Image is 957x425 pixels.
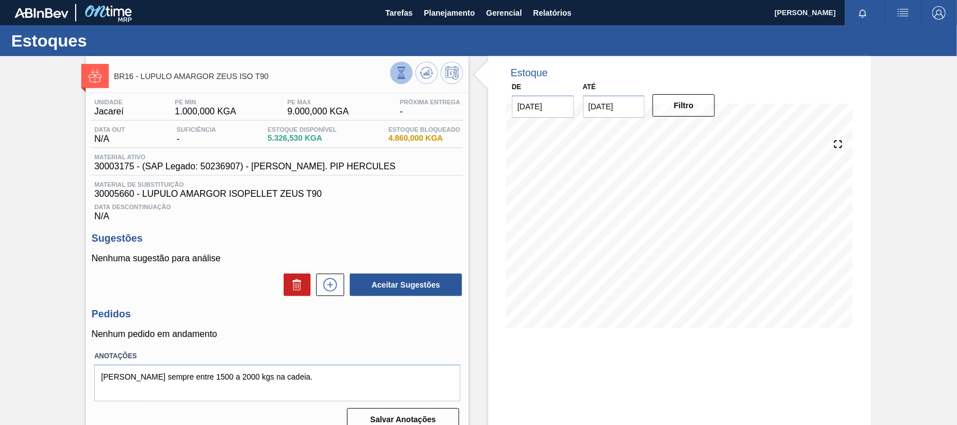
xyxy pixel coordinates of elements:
[385,6,413,20] span: Tarefas
[177,126,216,133] span: Suficiência
[486,6,522,20] span: Gerencial
[389,126,460,133] span: Estoque Bloqueado
[174,126,219,144] div: -
[94,154,395,160] span: Material ativo
[94,189,460,199] span: 30005660 - LUPULO AMARGOR ISOPELLET ZEUS T90
[653,94,715,117] button: Filtro
[94,364,460,401] textarea: [PERSON_NAME] sempre entre 1500 a 2000 kgs na cadeia.
[94,204,460,210] span: Data Descontinuação
[583,95,645,118] input: dd/mm/yyyy
[11,34,210,47] h1: Estoques
[415,62,438,84] button: Atualizar Gráfico
[15,8,68,18] img: TNhmsLtSVTkK8tSr43FrP2fwEKptu5GPRR3wAAAABJRU5ErkJggg==
[114,72,390,81] span: BR16 - LÚPULO AMARGOR ZEUS ISO T90
[441,62,463,84] button: Programar Estoque
[511,67,548,79] div: Estoque
[896,6,910,20] img: userActions
[533,6,571,20] span: Relatórios
[512,83,521,91] label: De
[94,107,123,117] span: Jacareí
[175,107,236,117] span: 1.000,000 KGA
[400,99,460,105] span: Próxima Entrega
[94,181,460,188] span: Material de Substituição
[94,126,125,133] span: Data out
[91,126,128,144] div: N/A
[512,95,574,118] input: dd/mm/yyyy
[278,274,311,296] div: Excluir Sugestões
[288,107,349,117] span: 9.000,000 KGA
[94,348,460,364] label: Anotações
[583,83,596,91] label: Até
[288,99,349,105] span: PE MAX
[389,134,460,142] span: 4.860,000 KGA
[424,6,475,20] span: Planejamento
[91,308,463,320] h3: Pedidos
[267,134,336,142] span: 5.326,530 KGA
[397,99,463,117] div: -
[932,6,946,20] img: Logout
[311,274,344,296] div: Nova sugestão
[175,99,236,105] span: PE MIN
[267,126,336,133] span: Estoque Disponível
[91,253,463,264] p: Nenhuma sugestão para análise
[91,329,463,339] p: Nenhum pedido em andamento
[390,62,413,84] button: Visão Geral dos Estoques
[845,5,881,21] button: Notificações
[94,99,123,105] span: Unidade
[350,274,462,296] button: Aceitar Sugestões
[88,69,102,83] img: Ícone
[91,199,463,221] div: N/A
[94,161,395,172] span: 30003175 - (SAP Legado: 50236907) - [PERSON_NAME]. PIP HERCULES
[344,272,463,297] div: Aceitar Sugestões
[91,233,463,244] h3: Sugestões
